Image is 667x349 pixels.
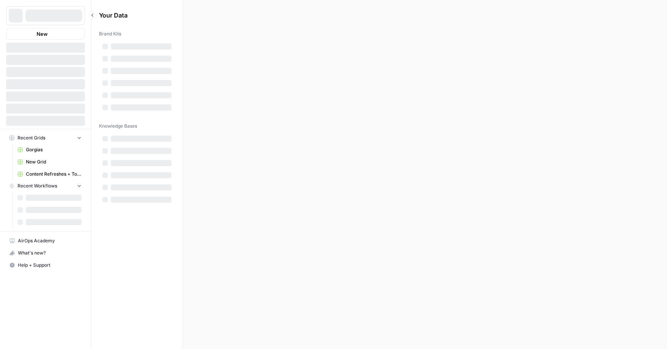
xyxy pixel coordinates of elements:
[18,237,82,244] span: AirOps Academy
[26,171,82,178] span: Content Refreshes + Topical Authority
[6,247,85,259] button: What's new?
[14,168,85,180] a: Content Refreshes + Topical Authority
[26,158,82,165] span: New Grid
[99,30,121,37] span: Brand Kits
[6,180,85,192] button: Recent Workflows
[99,11,166,20] span: Your Data
[26,146,82,153] span: Gorgias
[99,123,137,130] span: Knowledge Bases
[18,134,45,141] span: Recent Grids
[6,28,85,40] button: New
[18,262,82,269] span: Help + Support
[6,259,85,271] button: Help + Support
[14,156,85,168] a: New Grid
[18,183,57,189] span: Recent Workflows
[6,132,85,144] button: Recent Grids
[37,30,48,38] span: New
[6,235,85,247] a: AirOps Academy
[14,144,85,156] a: Gorgias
